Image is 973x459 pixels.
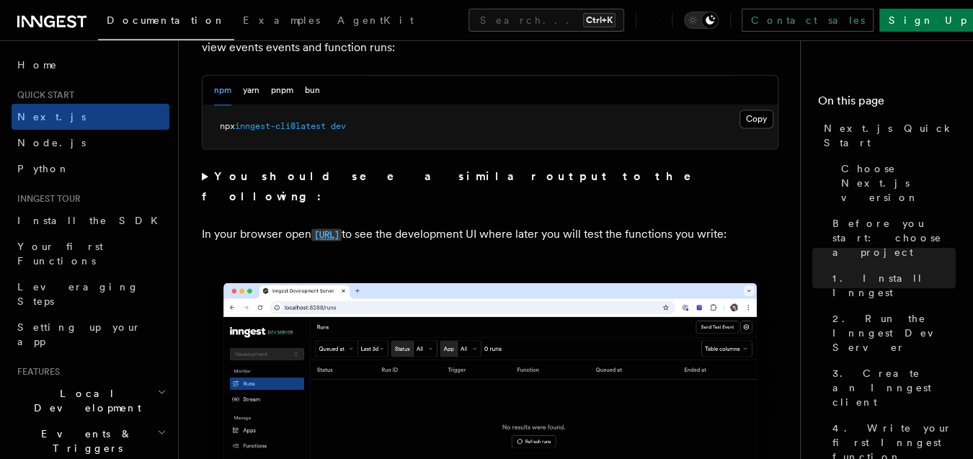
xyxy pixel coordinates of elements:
span: inngest-cli@latest [235,121,326,131]
span: AgentKit [337,14,414,26]
a: 1. Install Inngest [827,265,956,306]
strong: You should see a similar output to the following: [202,169,711,203]
button: npm [214,76,231,105]
span: Before you start: choose a project [832,216,956,259]
span: Local Development [12,386,157,415]
a: Setting up your app [12,314,169,355]
button: Toggle dark mode [684,12,719,29]
h4: On this page [818,92,956,115]
button: Copy [739,110,773,128]
a: Python [12,156,169,182]
span: dev [331,121,346,131]
button: Local Development [12,380,169,421]
a: Documentation [98,4,234,40]
span: Leveraging Steps [17,281,139,307]
a: 3. Create an Inngest client [827,360,956,415]
a: Home [12,52,169,78]
span: Choose Next.js version [841,161,956,205]
kbd: Ctrl+K [583,13,616,27]
p: In your browser open to see the development UI where later you will test the functions you write: [202,224,778,245]
code: [URL] [311,228,342,241]
a: AgentKit [329,4,422,39]
span: 1. Install Inngest [832,271,956,300]
a: 2. Run the Inngest Dev Server [827,306,956,360]
a: Examples [234,4,329,39]
a: Leveraging Steps [12,274,169,314]
span: Events & Triggers [12,427,157,455]
span: Your first Functions [17,241,103,267]
span: npx [220,121,235,131]
span: Home [17,58,58,72]
span: Features [12,366,60,378]
a: Before you start: choose a project [827,210,956,265]
span: Install the SDK [17,215,166,226]
a: Next.js [12,104,169,130]
button: yarn [243,76,259,105]
button: bun [305,76,320,105]
span: Inngest tour [12,193,81,205]
span: Python [17,163,70,174]
a: Contact sales [742,9,874,32]
a: Next.js Quick Start [818,115,956,156]
span: Documentation [107,14,226,26]
span: Next.js Quick Start [824,121,956,150]
span: Examples [243,14,320,26]
button: pnpm [271,76,293,105]
button: Search...Ctrl+K [468,9,624,32]
span: 2. Run the Inngest Dev Server [832,311,956,355]
span: Next.js [17,111,86,122]
span: Node.js [17,137,86,148]
a: Choose Next.js version [835,156,956,210]
a: [URL] [311,227,342,241]
summary: You should see a similar output to the following: [202,166,778,207]
span: Quick start [12,89,74,101]
a: Node.js [12,130,169,156]
span: Setting up your app [17,321,141,347]
a: Your first Functions [12,233,169,274]
span: 3. Create an Inngest client [832,366,956,409]
a: Install the SDK [12,208,169,233]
